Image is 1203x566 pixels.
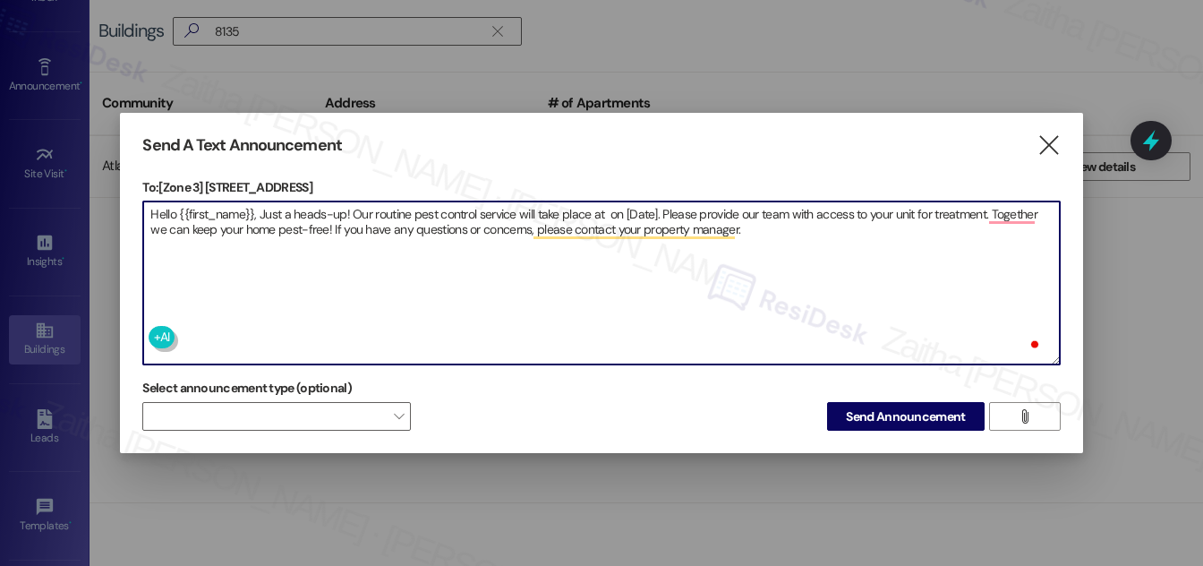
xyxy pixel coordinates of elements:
p: To: [Zone 3] [STREET_ADDRESS] [142,178,1060,196]
i:  [1018,409,1031,424]
i:  [1037,136,1061,155]
span: Send Announcement [846,407,965,426]
h3: Send A Text Announcement [142,135,341,156]
textarea: To enrich screen reader interactions, please activate Accessibility in Grammarly extension settings [143,202,1059,364]
label: Select announcement type (optional) [142,374,352,402]
button: Send Announcement [827,402,984,431]
div: To enrich screen reader interactions, please activate Accessibility in Grammarly extension settings [142,201,1060,365]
